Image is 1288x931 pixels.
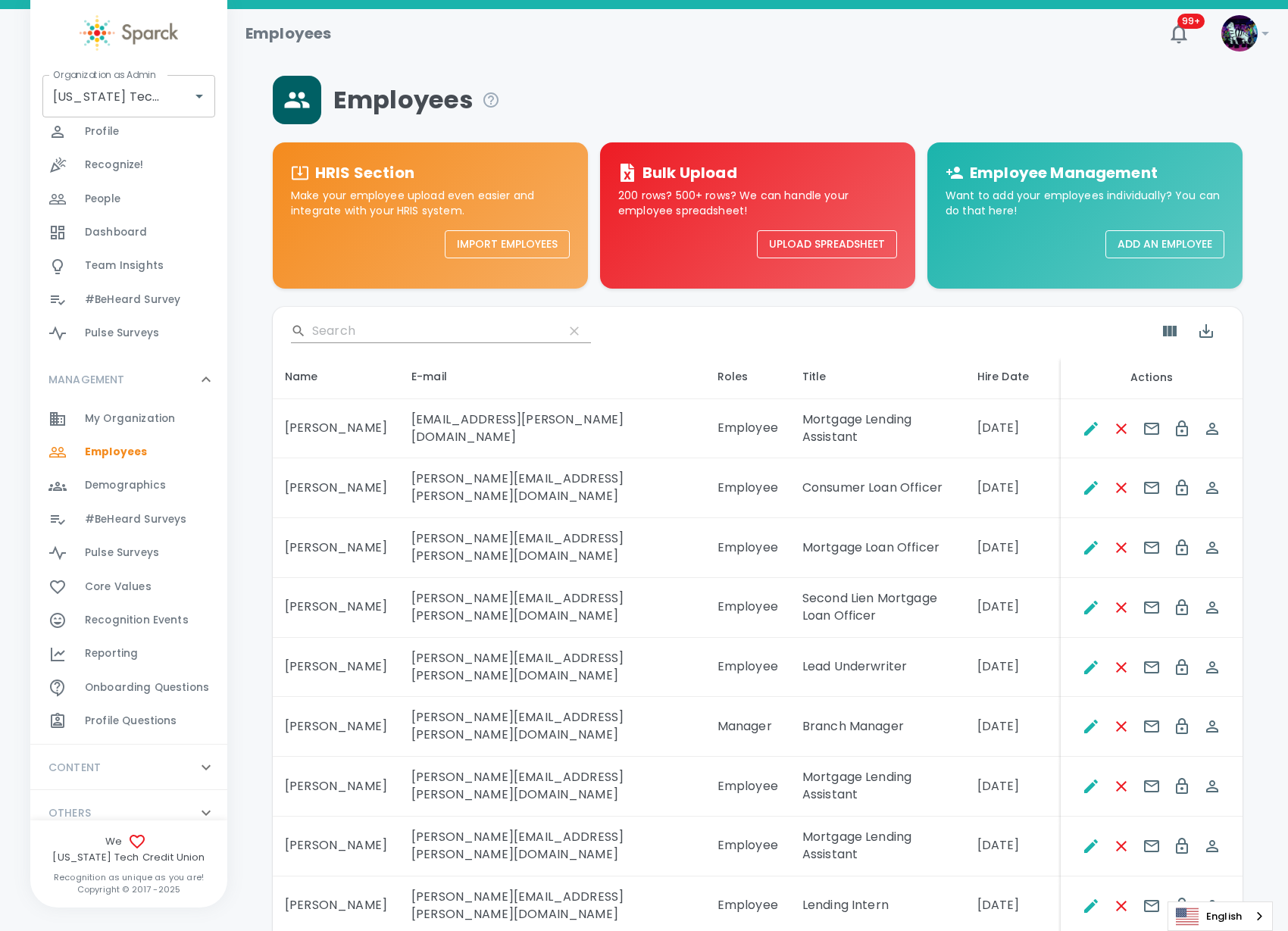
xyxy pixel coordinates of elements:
[30,833,227,865] span: We [US_STATE] Tech Credit Union
[802,367,953,386] div: Title
[790,458,965,518] td: Consumer Loan Officer
[642,161,737,185] h6: Bulk Upload
[30,317,227,350] a: Pulse Surveys
[85,580,152,595] span: Core Values
[1161,15,1197,52] button: 99+
[717,367,778,386] div: Roles
[977,367,1049,386] div: Hire Date
[399,817,705,876] td: [PERSON_NAME][EMAIL_ADDRESS][PERSON_NAME][DOMAIN_NAME]
[1106,891,1136,921] button: Remove Employee
[291,323,306,339] svg: Search
[30,790,227,836] div: OTHERS
[790,638,965,698] td: Lead Underwriter
[85,326,159,341] span: Pulse Surveys
[30,745,227,790] div: CONTENT
[1106,711,1136,742] button: Remove Employee
[48,760,101,775] p: CONTENT
[965,697,1061,757] td: [DATE]
[705,578,790,638] td: Employee
[273,578,399,638] td: [PERSON_NAME]
[399,399,705,459] td: [EMAIL_ADDRESS][PERSON_NAME][DOMAIN_NAME]
[85,445,147,460] span: Employees
[273,399,399,459] td: [PERSON_NAME]
[85,680,209,695] span: Onboarding Questions
[312,319,552,343] input: Search
[1167,711,1197,742] button: Change Password
[48,805,91,820] p: OTHERS
[1221,15,1258,52] img: Picture of Sparck
[30,871,227,883] p: Recognition as unique as you are!
[1136,473,1167,503] button: Send E-mails
[445,230,570,258] button: Import Employees
[1076,831,1106,861] button: Edit
[965,757,1061,817] td: [DATE]
[1106,652,1136,683] button: Remove Employee
[30,148,227,182] div: Recognize!
[1136,831,1167,861] button: Send E-mails
[30,671,227,704] a: Onboarding Questions
[1136,652,1167,683] button: Send E-mails
[411,367,693,386] div: E-mail
[1076,891,1106,921] button: Edit
[273,458,399,518] td: [PERSON_NAME]
[80,15,178,51] img: Sparck logo
[30,283,227,317] a: #BeHeard Survey
[30,115,227,148] div: Profile
[399,518,705,578] td: [PERSON_NAME][EMAIL_ADDRESS][PERSON_NAME][DOMAIN_NAME]
[1197,831,1227,861] button: Spoof This Employee
[1106,592,1136,623] button: Remove Employee
[1197,652,1227,683] button: Spoof This Employee
[790,697,965,757] td: Branch Manager
[30,469,227,502] a: Demographics
[85,545,159,561] span: Pulse Surveys
[1167,771,1197,801] button: Change Password
[399,757,705,817] td: [PERSON_NAME][EMAIL_ADDRESS][PERSON_NAME][DOMAIN_NAME]
[965,518,1061,578] td: [DATE]
[30,436,227,469] div: Employees
[1197,592,1227,623] button: Spoof This Employee
[1106,831,1136,861] button: Remove Employee
[705,458,790,518] td: Employee
[30,604,227,637] div: Recognition Events
[30,249,227,283] div: Team Insights
[30,536,227,570] a: Pulse Surveys
[315,161,414,185] h6: HRIS Section
[399,458,705,518] td: [PERSON_NAME][EMAIL_ADDRESS][PERSON_NAME][DOMAIN_NAME]
[291,188,570,218] p: Make your employee upload even easier and integrate with your HRIS system.
[1076,592,1106,623] button: Edit
[85,512,186,527] span: #BeHeard Surveys
[30,704,227,738] a: Profile Questions
[285,367,387,386] div: Name
[1106,473,1136,503] button: Remove Employee
[1105,230,1224,258] button: Add an Employee
[85,258,164,273] span: Team Insights
[757,230,897,258] button: Upload Spreadsheet
[1197,891,1227,921] button: Spoof This Employee
[790,757,965,817] td: Mortgage Lending Assistant
[85,613,189,628] span: Recognition Events
[30,402,227,436] a: My Organization
[705,399,790,459] td: Employee
[85,124,119,139] span: Profile
[1197,771,1227,801] button: Spoof This Employee
[1136,414,1167,444] button: Send E-mails
[273,518,399,578] td: [PERSON_NAME]
[705,518,790,578] td: Employee
[965,458,1061,518] td: [DATE]
[30,637,227,670] div: Reporting
[1167,891,1197,921] button: Change Password
[970,161,1158,185] h6: Employee Management
[1167,473,1197,503] button: Change Password
[30,183,227,216] a: People
[790,399,965,459] td: Mortgage Lending Assistant
[85,411,175,426] span: My Organization
[618,188,897,218] p: 200 rows? 500+ rows? We can handle your employee spreadsheet!
[30,81,227,356] div: GENERAL
[1167,414,1197,444] button: Change Password
[1197,414,1227,444] button: Spoof This Employee
[189,86,210,107] button: Open
[705,817,790,876] td: Employee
